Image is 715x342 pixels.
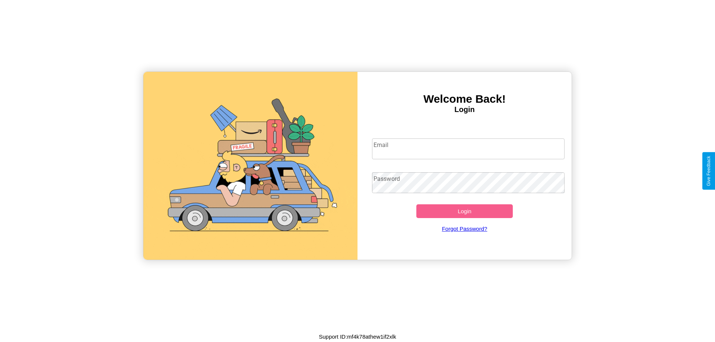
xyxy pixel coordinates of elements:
[319,332,396,342] p: Support ID: mf4k78athew1if2xlk
[357,93,572,105] h3: Welcome Back!
[416,204,513,218] button: Login
[706,156,711,186] div: Give Feedback
[357,105,572,114] h4: Login
[368,218,561,239] a: Forgot Password?
[143,72,357,260] img: gif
